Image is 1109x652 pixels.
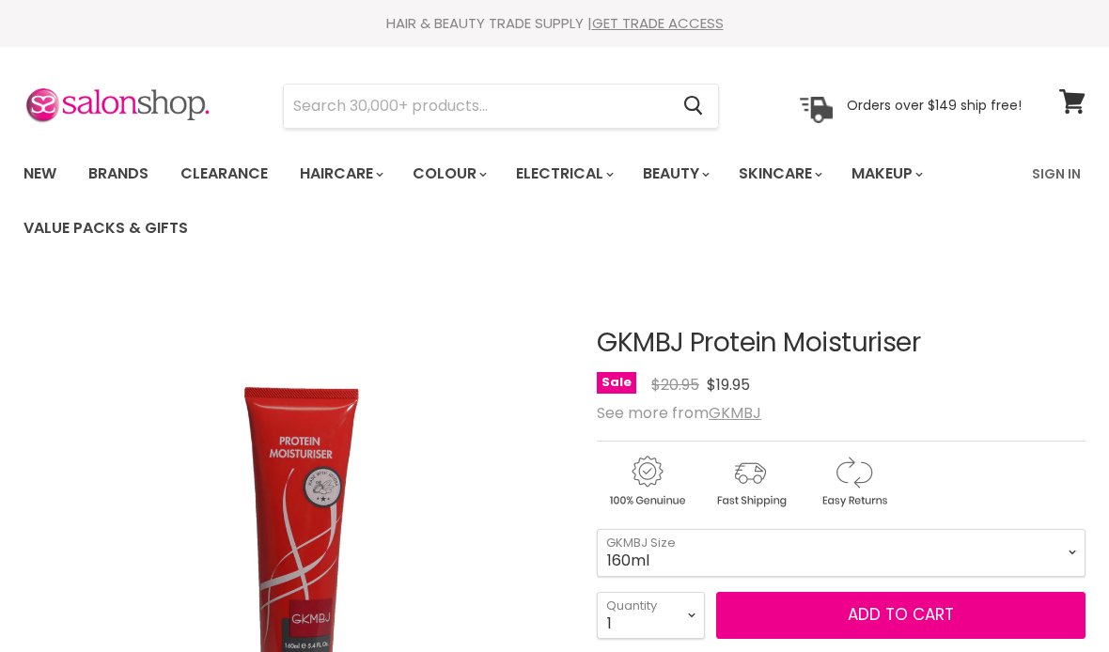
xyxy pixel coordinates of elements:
[707,374,750,396] span: $19.95
[651,374,699,396] span: $20.95
[848,603,954,626] span: Add to cart
[668,85,718,128] button: Search
[592,13,724,33] a: GET TRADE ACCESS
[283,84,719,129] form: Product
[74,154,163,194] a: Brands
[9,209,202,248] a: Value Packs & Gifts
[837,154,934,194] a: Makeup
[804,453,903,510] img: returns.gif
[597,329,1086,358] h1: GKMBJ Protein Moisturiser
[716,592,1086,639] button: Add to cart
[9,154,70,194] a: New
[725,154,834,194] a: Skincare
[1021,154,1092,194] a: Sign In
[9,147,1021,256] ul: Main menu
[709,402,761,424] a: GKMBJ
[597,402,761,424] span: See more from
[166,154,282,194] a: Clearance
[847,97,1022,114] p: Orders over $149 ship free!
[597,453,696,510] img: genuine.gif
[597,372,636,394] span: Sale
[398,154,498,194] a: Colour
[286,154,395,194] a: Haircare
[502,154,625,194] a: Electrical
[700,453,800,510] img: shipping.gif
[629,154,721,194] a: Beauty
[597,592,705,639] select: Quantity
[284,85,668,128] input: Search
